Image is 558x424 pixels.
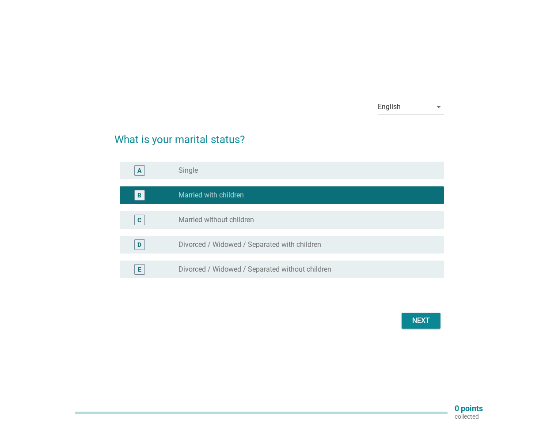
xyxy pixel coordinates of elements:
label: Married with children [178,191,244,200]
button: Next [402,313,440,329]
div: E [138,265,141,274]
label: Single [178,166,198,175]
div: A [137,166,141,175]
i: arrow_drop_down [433,102,444,112]
p: 0 points [455,405,483,413]
label: Divorced / Widowed / Separated without children [178,265,331,274]
label: Divorced / Widowed / Separated with children [178,240,321,249]
div: D [137,240,141,250]
p: collected [455,413,483,420]
div: C [137,216,141,225]
div: English [378,103,401,111]
h2: What is your marital status? [114,123,444,148]
label: Married without children [178,216,254,224]
div: B [137,191,141,200]
div: Next [409,315,433,326]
